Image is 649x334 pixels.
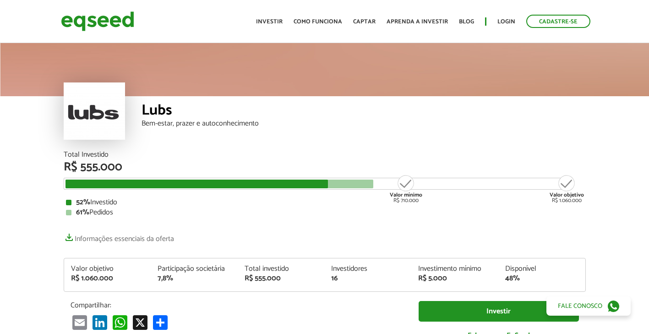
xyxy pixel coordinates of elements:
div: Investimento mínimo [418,265,491,273]
p: Compartilhar: [71,301,405,310]
strong: Valor mínimo [390,191,422,199]
a: Aprenda a investir [387,19,448,25]
div: Total investido [245,265,318,273]
a: X [131,314,149,329]
a: Como funciona [294,19,342,25]
a: LinkedIn [91,314,109,329]
a: Fale conosco [546,296,631,316]
div: Participação societária [158,265,231,273]
div: Investido [66,199,584,206]
div: R$ 555.000 [64,161,586,173]
div: Lubs [142,103,586,120]
div: 48% [505,275,578,282]
div: R$ 5.000 [418,275,491,282]
a: Compartilhar [151,314,169,329]
div: Pedidos [66,209,584,216]
div: 7,8% [158,275,231,282]
a: Login [497,19,515,25]
div: R$ 1.060.000 [550,174,584,203]
a: Cadastre-se [526,15,590,28]
a: WhatsApp [111,314,129,329]
a: Email [71,314,89,329]
a: Investir [419,301,579,322]
a: Informações essenciais da oferta [64,230,174,243]
div: 16 [331,275,404,282]
div: Bem-estar, prazer e autoconhecimento [142,120,586,127]
div: Disponível [505,265,578,273]
div: Total Investido [64,151,586,159]
div: Valor objetivo [71,265,144,273]
a: Captar [353,19,376,25]
img: EqSeed [61,9,134,33]
a: Investir [256,19,283,25]
div: R$ 710.000 [389,174,423,203]
div: R$ 555.000 [245,275,318,282]
strong: 61% [76,206,89,219]
div: R$ 1.060.000 [71,275,144,282]
strong: 52% [76,196,90,208]
a: Blog [459,19,474,25]
strong: Valor objetivo [550,191,584,199]
div: Investidores [331,265,404,273]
